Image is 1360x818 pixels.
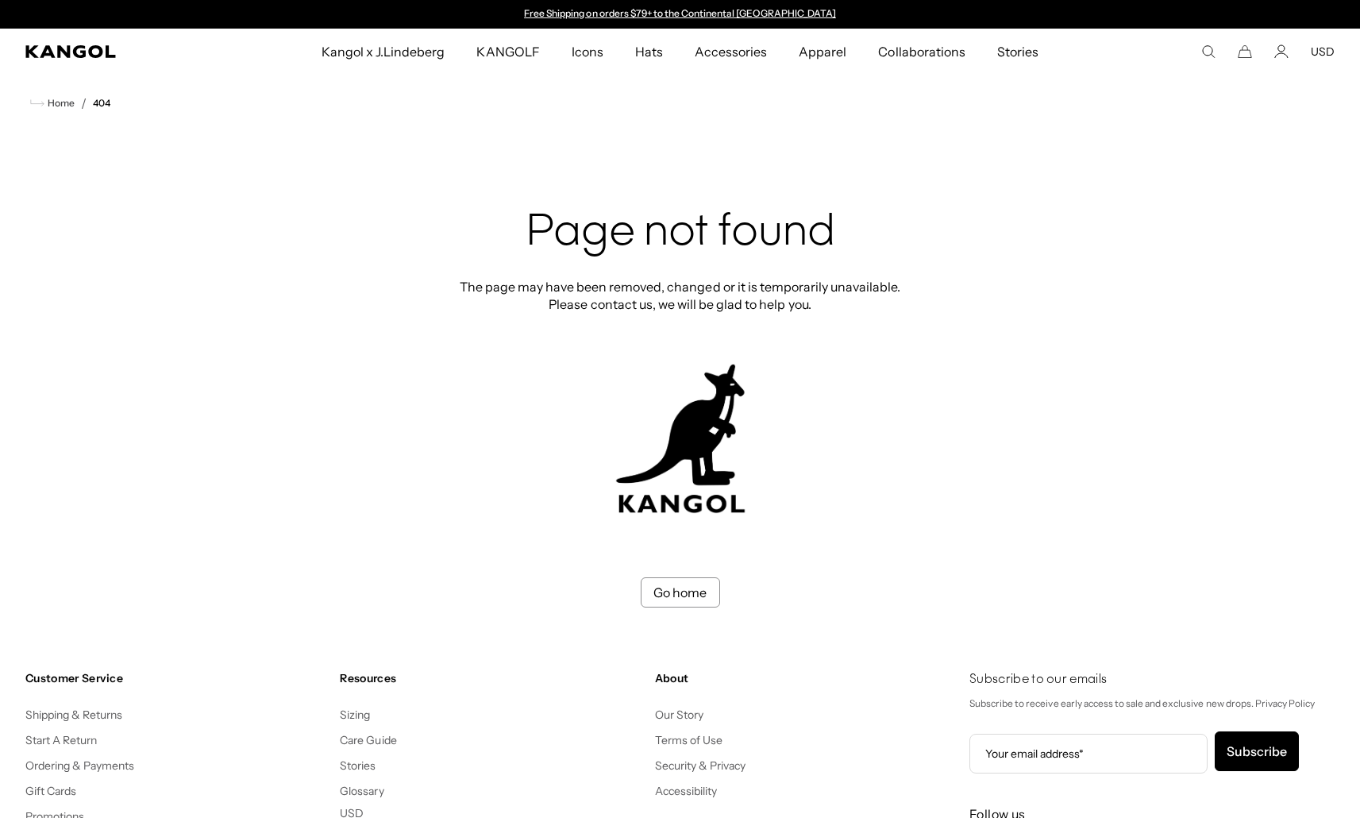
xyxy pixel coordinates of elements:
[455,278,906,313] p: The page may have been removed, changed or it is temporarily unavailable. Please contact us, we w...
[1311,44,1335,59] button: USD
[635,29,663,75] span: Hats
[25,784,76,798] a: Gift Cards
[619,29,679,75] a: Hats
[30,96,75,110] a: Home
[969,695,1335,712] p: Subscribe to receive early access to sale and exclusive new drops. Privacy Policy
[572,29,603,75] span: Icons
[1201,44,1216,59] summary: Search here
[340,733,396,747] a: Care Guide
[340,758,376,773] a: Stories
[862,29,981,75] a: Collaborations
[1215,731,1299,771] button: Subscribe
[25,708,123,722] a: Shipping & Returns
[556,29,619,75] a: Icons
[655,708,703,722] a: Our Story
[25,733,97,747] a: Start A Return
[322,29,445,75] span: Kangol x J.Lindeberg
[997,29,1038,75] span: Stories
[878,29,965,75] span: Collaborations
[25,671,327,685] h4: Customer Service
[524,7,836,19] a: Free Shipping on orders $79+ to the Continental [GEOGRAPHIC_DATA]
[655,758,746,773] a: Security & Privacy
[517,8,844,21] div: Announcement
[655,784,717,798] a: Accessibility
[1238,44,1252,59] button: Cart
[695,29,767,75] span: Accessories
[641,577,720,608] a: Go home
[517,8,844,21] slideshow-component: Announcement bar
[44,98,75,109] span: Home
[340,671,641,685] h4: Resources
[969,671,1335,689] h4: Subscribe to our emails
[476,29,539,75] span: KANGOLF
[517,8,844,21] div: 1 of 2
[25,758,135,773] a: Ordering & Payments
[655,733,722,747] a: Terms of Use
[93,98,110,109] a: 404
[340,784,383,798] a: Glossary
[75,94,87,113] li: /
[25,45,212,58] a: Kangol
[679,29,783,75] a: Accessories
[340,708,370,722] a: Sizing
[1274,44,1289,59] a: Account
[799,29,846,75] span: Apparel
[460,29,555,75] a: KANGOLF
[613,364,748,514] img: kangol-404-logo.jpg
[306,29,461,75] a: Kangol x J.Lindeberg
[655,671,957,685] h4: About
[783,29,862,75] a: Apparel
[455,208,906,259] h2: Page not found
[981,29,1054,75] a: Stories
